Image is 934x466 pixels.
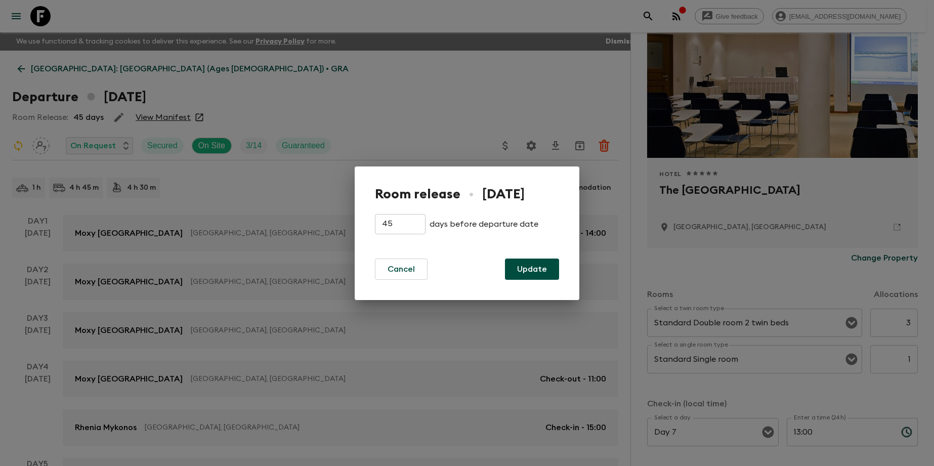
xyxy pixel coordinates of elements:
h1: [DATE] [482,187,525,202]
h1: • [469,187,474,202]
h1: Room release [375,187,460,202]
button: Update [505,259,559,280]
button: Cancel [375,259,428,280]
p: days before departure date [430,214,538,230]
input: e.g. 30 [375,214,426,234]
